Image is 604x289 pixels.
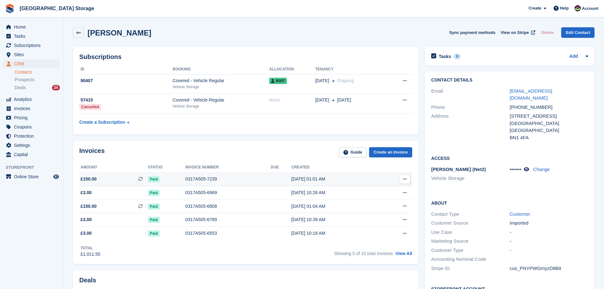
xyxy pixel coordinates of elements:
div: Cancelled [79,104,101,110]
div: 0317A505-6808 [185,203,271,210]
div: Accounting Nominal Code [431,256,510,263]
a: Change [533,167,550,172]
span: Create [529,5,541,11]
div: Vehicle Storage [172,103,269,109]
a: Guide [339,147,367,158]
span: Pricing [14,113,52,122]
div: Vehicle Storage [172,84,269,90]
span: [DATE] [315,97,329,103]
div: Customer Source [431,220,510,227]
div: [DATE] 01:01 AM [291,176,378,182]
th: Amount [79,162,148,173]
span: Account [582,5,598,12]
span: Capital [14,150,52,159]
th: Booking [172,64,269,75]
a: menu [3,95,60,104]
a: menu [3,41,60,50]
span: Prospects [15,77,34,83]
span: [PERSON_NAME] (Net2) [431,167,486,172]
div: Phone [431,104,510,111]
a: [GEOGRAPHIC_DATA] Storage [17,3,97,14]
div: - [510,238,588,245]
span: ••••••• [510,167,522,172]
div: 90407 [79,77,172,84]
span: Paid [148,217,159,223]
h2: Contact Details [431,78,588,83]
span: CRM [14,59,52,68]
a: menu [3,59,60,68]
span: Online Store [14,172,52,181]
span: Paid [148,203,159,210]
div: 0 [454,54,461,59]
span: Coupons [14,122,52,131]
div: Contact Type [431,211,510,218]
a: menu [3,141,60,150]
span: £3.00 [81,189,92,196]
a: View All [395,251,412,256]
div: Marketing Source [431,238,510,245]
div: [STREET_ADDRESS] [510,113,588,120]
span: Home [14,23,52,31]
span: Settings [14,141,52,150]
h2: About [431,200,588,206]
div: cus_PNYPWGmyzD8Bit [510,265,588,272]
span: £150.00 [81,176,97,182]
span: Subscriptions [14,41,52,50]
div: £1,011.50 [81,251,100,258]
a: menu [3,122,60,131]
a: Create an Invoice [369,147,412,158]
span: Deals [15,85,26,91]
span: B007 [269,78,287,84]
div: 24 [52,85,60,90]
th: Created [291,162,378,173]
div: None [269,97,315,103]
span: Ongoing [337,78,354,83]
span: £150.00 [81,203,97,210]
a: menu [3,150,60,159]
h2: Deals [79,277,96,284]
h2: [PERSON_NAME] [88,29,151,37]
div: Covered - Vehicle Regular [172,97,269,103]
th: Tenancy [315,64,387,75]
a: Deals 24 [15,84,60,91]
div: Total [81,245,100,251]
h2: Access [431,155,588,161]
th: Invoice number [185,162,271,173]
div: Use Case [431,229,510,236]
div: 0317A505-6969 [185,189,271,196]
span: Tasks [14,32,52,41]
th: Status [148,162,185,173]
span: £3.00 [81,216,92,223]
a: View on Stripe [498,27,536,38]
div: Imported [510,220,588,227]
a: menu [3,23,60,31]
span: [DATE] [315,77,329,84]
span: Storefront [6,164,63,171]
li: Vehicle Storage [431,175,510,182]
a: Edit Contact [561,27,594,38]
div: [DATE] 01:04 AM [291,203,378,210]
a: Customer [510,211,530,217]
div: 0317A505-7239 [185,176,271,182]
img: stora-icon-8386f47178a22dfd0bd8f6a31ec36ba5ce8667c1dd55bd0f319d3a0aa187defe.svg [5,4,15,13]
a: Add [569,53,578,60]
h2: Subscriptions [79,53,412,61]
a: Prospects [15,76,60,83]
h2: Invoices [79,147,105,158]
div: Email [431,88,510,102]
span: Sites [14,50,52,59]
span: View on Stripe [501,30,529,36]
a: menu [3,132,60,141]
th: Allocation [269,64,315,75]
div: [DATE] 10:39 AM [291,216,378,223]
div: - [510,229,588,236]
img: Gordy Scott [575,5,581,11]
span: Analytics [14,95,52,104]
div: BN1 4FA [510,134,588,141]
div: 0317A505-6553 [185,230,271,237]
th: Due [271,162,291,173]
a: [EMAIL_ADDRESS][DOMAIN_NAME] [510,88,552,101]
button: Sync payment methods [449,27,496,38]
div: [PHONE_NUMBER] [510,104,588,111]
span: Help [560,5,569,11]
